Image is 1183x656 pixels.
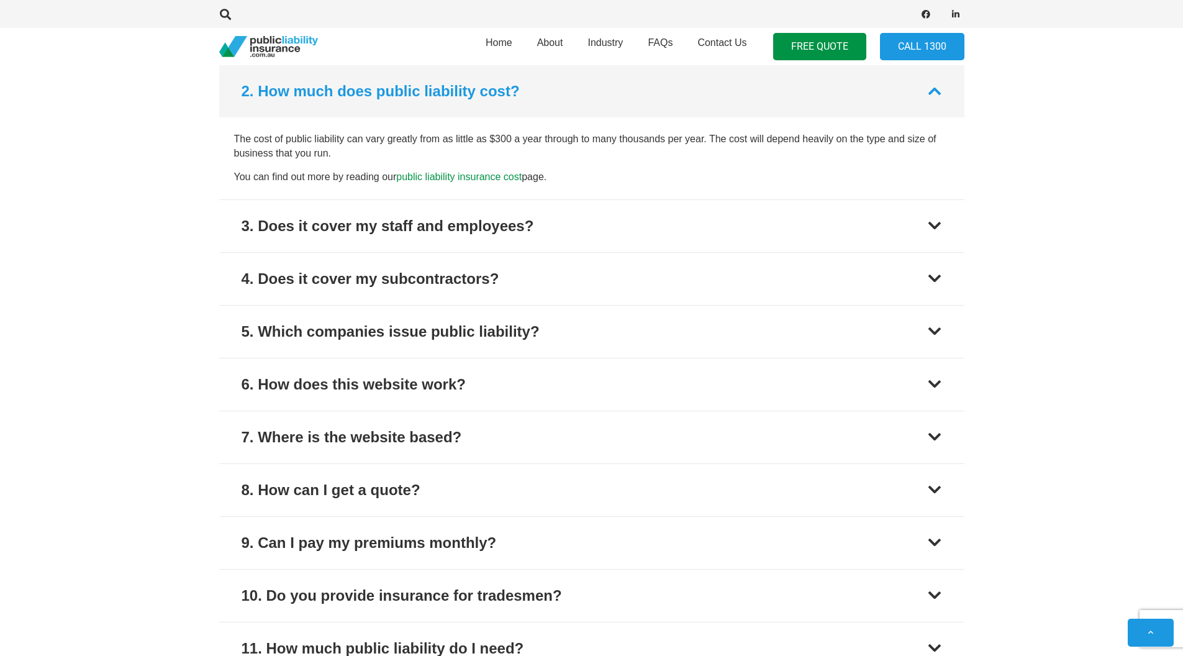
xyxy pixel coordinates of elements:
a: Search [214,9,238,20]
button: 4. Does it cover my subcontractors? [219,253,964,305]
div: 10. Do you provide insurance for tradesmen? [242,585,562,607]
a: Industry [575,24,635,69]
a: FAQs [635,24,685,69]
a: public liability insurance cost [396,171,522,182]
a: Back to top [1128,619,1174,647]
button: 7. Where is the website based? [219,411,964,463]
div: 6. How does this website work? [242,373,466,396]
span: FAQs [648,37,673,48]
button: 6. How does this website work? [219,358,964,411]
button: 5. Which companies issue public liability? [219,306,964,358]
div: 4. Does it cover my subcontractors? [242,268,499,290]
p: The cost of public liability can vary greatly from as little as $300 a year through to many thous... [234,132,950,160]
div: 7. Where is the website based? [242,426,462,449]
p: You can find out more by reading our page. [234,170,950,184]
button: 9. Can I pay my premiums monthly? [219,517,964,569]
div: 2. How much does public liability cost? [242,80,520,102]
a: Contact Us [685,24,759,69]
a: About [525,24,576,69]
button: 2. How much does public liability cost? [219,65,964,117]
div: 5. Which companies issue public liability? [242,321,540,343]
a: FREE QUOTE [773,33,866,61]
button: 8. How can I get a quote? [219,464,964,516]
a: LinkedIn [947,6,964,23]
span: About [537,37,563,48]
span: Home [486,37,512,48]
button: 10. Do you provide insurance for tradesmen? [219,570,964,622]
span: Industry [587,37,623,48]
a: Home [473,24,525,69]
a: Call 1300 [880,33,964,61]
button: 3. Does it cover my staff and employees? [219,200,964,252]
div: 9. Can I pay my premiums monthly? [242,532,497,554]
a: pli_logotransparent [219,36,318,58]
a: Facebook [917,6,935,23]
div: 8. How can I get a quote? [242,479,420,501]
span: Contact Us [697,37,746,48]
div: 3. Does it cover my staff and employees? [242,215,534,237]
